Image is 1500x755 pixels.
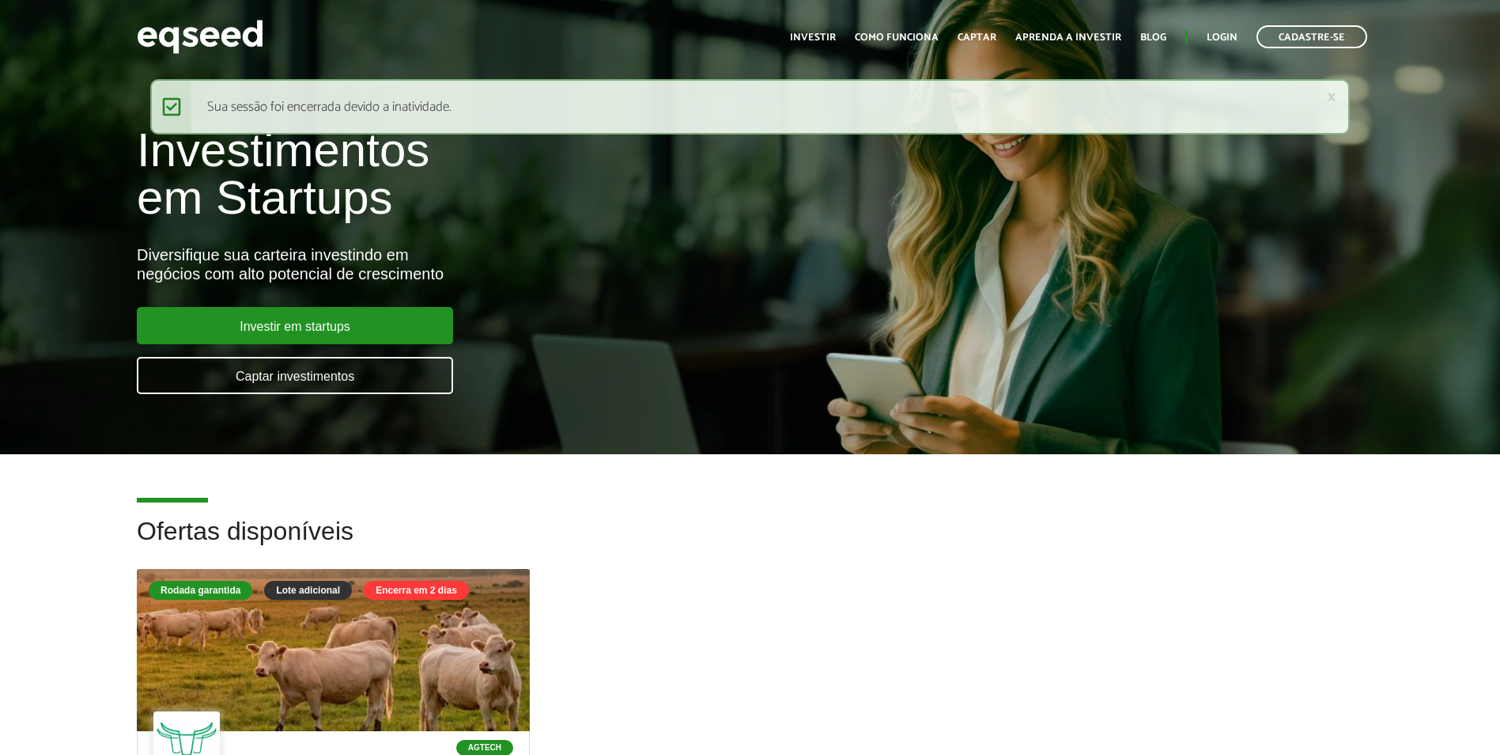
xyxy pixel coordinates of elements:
[855,32,939,43] a: Como funciona
[150,79,1351,135] div: Sua sessão foi encerrada devido a inatividade.
[137,16,263,58] img: EqSeed
[958,32,996,43] a: Captar
[137,127,863,222] h1: Investimentos em Startups
[149,581,252,600] div: Rodada garantida
[137,518,1363,569] h2: Ofertas disponíveis
[790,32,836,43] a: Investir
[264,581,352,600] div: Lote adicional
[1015,32,1121,43] a: Aprenda a investir
[1327,89,1336,105] a: ×
[137,245,863,283] div: Diversifique sua carteira investindo em negócios com alto potencial de crescimento
[364,581,469,600] div: Encerra em 2 dias
[137,357,453,394] a: Captar investimentos
[1207,32,1237,43] a: Login
[1140,32,1166,43] a: Blog
[137,307,453,344] a: Investir em startups
[1256,25,1367,48] a: Cadastre-se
